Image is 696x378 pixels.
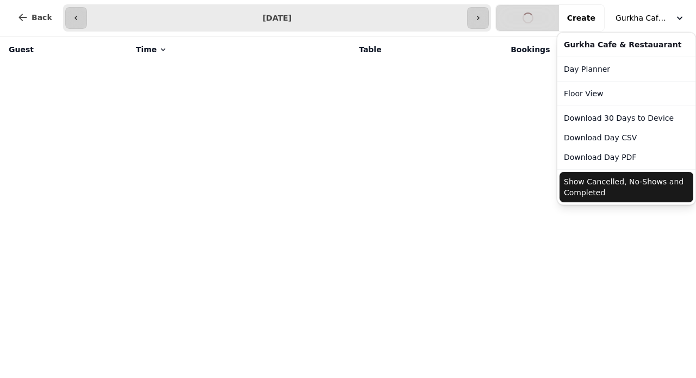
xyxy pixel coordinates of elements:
[560,147,693,167] button: Download Day PDF
[560,172,693,202] button: Show Cancelled, No-Shows and Completed
[557,32,696,205] div: Gurkha Cafe & Restauarant
[560,35,693,54] div: Gurkha Cafe & Restauarant
[560,128,693,147] button: Download Day CSV
[560,59,693,79] a: Day Planner
[616,13,670,23] span: Gurkha Cafe & Restauarant
[560,108,693,128] button: Download 30 Days to Device
[560,84,693,103] a: Floor View
[609,8,692,28] button: Gurkha Cafe & Restauarant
